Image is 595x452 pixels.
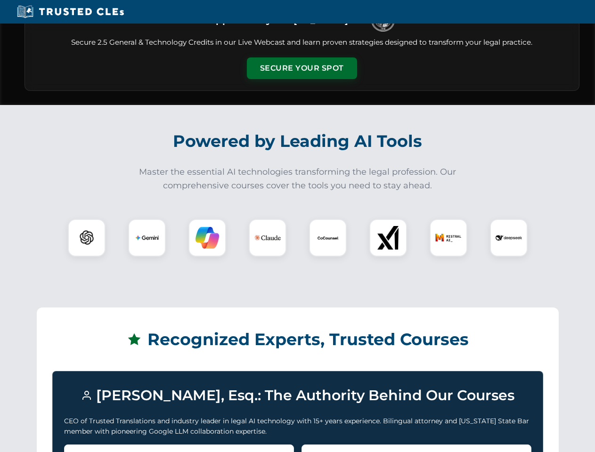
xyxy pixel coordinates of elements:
[52,323,543,356] h2: Recognized Experts, Trusted Courses
[247,57,357,79] button: Secure Your Spot
[37,125,559,158] h2: Powered by Leading AI Tools
[64,416,531,437] p: CEO of Trusted Translations and industry leader in legal AI technology with 15+ years experience....
[135,226,159,250] img: Gemini Logo
[73,224,100,251] img: ChatGPT Logo
[196,226,219,250] img: Copilot Logo
[316,226,340,250] img: CoCounsel Logo
[490,219,528,257] div: DeepSeek
[435,225,462,251] img: Mistral AI Logo
[496,225,522,251] img: DeepSeek Logo
[14,5,127,19] img: Trusted CLEs
[36,37,568,48] p: Secure 2.5 General & Technology Credits in our Live Webcast and learn proven strategies designed ...
[68,219,106,257] div: ChatGPT
[188,219,226,257] div: Copilot
[64,383,531,408] h3: [PERSON_NAME], Esq.: The Authority Behind Our Courses
[128,219,166,257] div: Gemini
[133,165,463,193] p: Master the essential AI technologies transforming the legal profession. Our comprehensive courses...
[430,219,467,257] div: Mistral AI
[249,219,286,257] div: Claude
[254,225,281,251] img: Claude Logo
[309,219,347,257] div: CoCounsel
[376,226,400,250] img: xAI Logo
[369,219,407,257] div: xAI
